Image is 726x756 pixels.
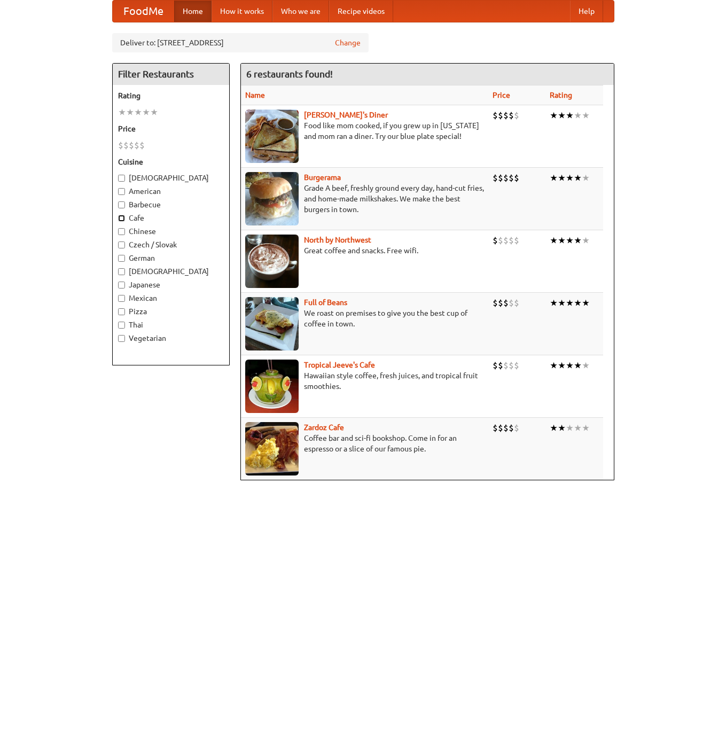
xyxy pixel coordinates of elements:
[113,64,229,85] h4: Filter Restaurants
[509,360,514,371] li: $
[503,110,509,121] li: $
[245,360,299,413] img: jeeves.jpg
[174,1,212,22] a: Home
[118,186,224,197] label: American
[335,37,361,48] a: Change
[498,110,503,121] li: $
[118,201,125,208] input: Barbecue
[150,106,158,118] li: ★
[574,422,582,434] li: ★
[566,110,574,121] li: ★
[304,173,341,182] a: Burgerama
[118,253,224,263] label: German
[245,308,484,329] p: We roast on premises to give you the best cup of coffee in town.
[245,433,484,454] p: Coffee bar and sci-fi bookshop. Come in for an espresso or a slice of our famous pie.
[118,333,224,344] label: Vegetarian
[134,139,139,151] li: $
[118,175,125,182] input: [DEMOGRAPHIC_DATA]
[566,297,574,309] li: ★
[574,360,582,371] li: ★
[550,235,558,246] li: ★
[134,106,142,118] li: ★
[123,139,129,151] li: $
[329,1,393,22] a: Recipe videos
[514,235,519,246] li: $
[118,322,125,329] input: Thai
[118,213,224,223] label: Cafe
[558,422,566,434] li: ★
[118,293,224,303] label: Mexican
[118,226,224,237] label: Chinese
[118,173,224,183] label: [DEMOGRAPHIC_DATA]
[118,106,126,118] li: ★
[245,110,299,163] img: sallys.jpg
[582,110,590,121] li: ★
[550,297,558,309] li: ★
[503,360,509,371] li: $
[245,120,484,142] p: Food like mom cooked, if you grew up in [US_STATE] and mom ran a diner. Try our blue plate special!
[574,235,582,246] li: ★
[304,111,388,119] a: [PERSON_NAME]'s Diner
[118,306,224,317] label: Pizza
[498,360,503,371] li: $
[514,172,519,184] li: $
[503,172,509,184] li: $
[493,110,498,121] li: $
[245,422,299,476] img: zardoz.jpg
[118,268,125,275] input: [DEMOGRAPHIC_DATA]
[514,110,519,121] li: $
[558,235,566,246] li: ★
[126,106,134,118] li: ★
[142,106,150,118] li: ★
[118,295,125,302] input: Mexican
[550,360,558,371] li: ★
[503,297,509,309] li: $
[582,360,590,371] li: ★
[582,235,590,246] li: ★
[113,1,174,22] a: FoodMe
[245,235,299,288] img: north.jpg
[118,215,125,222] input: Cafe
[503,422,509,434] li: $
[245,297,299,350] img: beans.jpg
[514,297,519,309] li: $
[566,235,574,246] li: ★
[304,236,371,244] a: North by Northwest
[118,239,224,250] label: Czech / Slovak
[509,297,514,309] li: $
[574,110,582,121] li: ★
[498,297,503,309] li: $
[558,360,566,371] li: ★
[514,360,519,371] li: $
[118,188,125,195] input: American
[582,297,590,309] li: ★
[304,361,375,369] a: Tropical Jeeve's Cafe
[118,279,224,290] label: Japanese
[245,370,484,392] p: Hawaiian style coffee, fresh juices, and tropical fruit smoothies.
[139,139,145,151] li: $
[118,199,224,210] label: Barbecue
[118,123,224,134] h5: Price
[112,33,369,52] div: Deliver to: [STREET_ADDRESS]
[574,172,582,184] li: ★
[509,422,514,434] li: $
[493,360,498,371] li: $
[509,172,514,184] li: $
[550,422,558,434] li: ★
[245,91,265,99] a: Name
[118,139,123,151] li: $
[498,172,503,184] li: $
[246,69,333,79] ng-pluralize: 6 restaurants found!
[582,172,590,184] li: ★
[503,235,509,246] li: $
[118,319,224,330] label: Thai
[558,297,566,309] li: ★
[574,297,582,309] li: ★
[118,228,125,235] input: Chinese
[245,183,484,215] p: Grade A beef, freshly ground every day, hand-cut fries, and home-made milkshakes. We make the bes...
[582,422,590,434] li: ★
[498,422,503,434] li: $
[118,241,125,248] input: Czech / Slovak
